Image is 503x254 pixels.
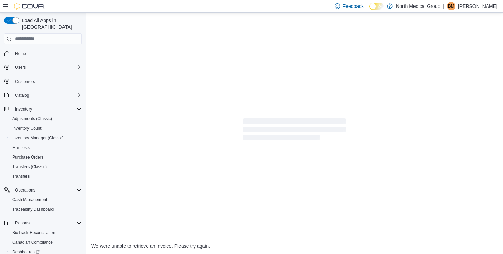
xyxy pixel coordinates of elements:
button: Operations [12,186,38,194]
p: North Medical Group [396,2,440,10]
span: Traceabilty Dashboard [10,205,82,213]
span: Catalog [15,93,29,98]
p: [PERSON_NAME] [458,2,498,10]
a: Canadian Compliance [10,238,56,246]
button: Customers [1,76,84,86]
button: Home [1,48,84,58]
button: Inventory [12,105,35,113]
button: Users [12,63,28,71]
img: Cova [14,3,45,10]
span: Load All Apps in [GEOGRAPHIC_DATA] [19,17,82,31]
span: Customers [12,77,82,85]
span: Customers [15,79,35,84]
span: Loading [243,120,346,142]
button: Cash Management [7,195,84,205]
span: Operations [12,186,82,194]
button: Operations [1,185,84,195]
span: Traceabilty Dashboard [12,207,54,212]
a: Purchase Orders [10,153,46,161]
span: Inventory Manager (Classic) [12,135,64,141]
button: Canadian Compliance [7,238,84,247]
a: BioTrack Reconciliation [10,229,58,237]
span: Inventory Count [10,124,82,132]
span: Users [12,63,82,71]
span: Transfers (Classic) [10,163,82,171]
span: Catalog [12,91,82,100]
a: Manifests [10,143,33,152]
span: BioTrack Reconciliation [10,229,82,237]
span: Manifests [10,143,82,152]
span: Purchase Orders [12,154,44,160]
span: Cash Management [10,196,82,204]
button: Users [1,62,84,72]
button: Catalog [12,91,32,100]
button: Purchase Orders [7,152,84,162]
a: Customers [12,78,38,86]
button: Inventory [1,104,84,114]
a: Adjustments (Classic) [10,115,55,123]
span: BM [448,2,454,10]
span: Inventory Manager (Classic) [10,134,82,142]
button: Reports [1,218,84,228]
button: Transfers (Classic) [7,162,84,172]
span: Adjustments (Classic) [12,116,52,122]
button: Adjustments (Classic) [7,114,84,124]
button: Inventory Count [7,124,84,133]
span: Transfers [12,174,30,179]
span: Transfers [10,172,82,181]
span: Inventory Count [12,126,42,131]
span: Operations [15,187,35,193]
span: Users [15,65,26,70]
span: Cash Management [12,197,47,203]
button: Reports [12,219,32,227]
span: Manifests [12,145,30,150]
span: Purchase Orders [10,153,82,161]
span: Inventory [12,105,82,113]
button: Transfers [7,172,84,181]
span: Canadian Compliance [10,238,82,246]
button: Catalog [1,91,84,100]
input: Dark Mode [369,3,384,10]
span: Adjustments (Classic) [10,115,82,123]
span: Home [12,49,82,58]
p: | [443,2,444,10]
a: Inventory Manager (Classic) [10,134,67,142]
button: Inventory Manager (Classic) [7,133,84,143]
div: We were unable to retrieve an invoice. Please try again. [91,243,498,249]
a: Transfers (Classic) [10,163,49,171]
button: BioTrack Reconciliation [7,228,84,238]
span: Reports [12,219,82,227]
a: Transfers [10,172,32,181]
span: Canadian Compliance [12,240,53,245]
button: Manifests [7,143,84,152]
a: Inventory Count [10,124,44,132]
span: Reports [15,220,30,226]
span: Home [15,51,26,56]
span: Inventory [15,106,32,112]
span: Transfers (Classic) [12,164,47,170]
a: Home [12,49,29,58]
div: Brendan Mccutchen [447,2,455,10]
a: Traceabilty Dashboard [10,205,56,213]
span: Feedback [343,3,364,10]
button: Traceabilty Dashboard [7,205,84,214]
a: Cash Management [10,196,50,204]
span: BioTrack Reconciliation [12,230,55,235]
